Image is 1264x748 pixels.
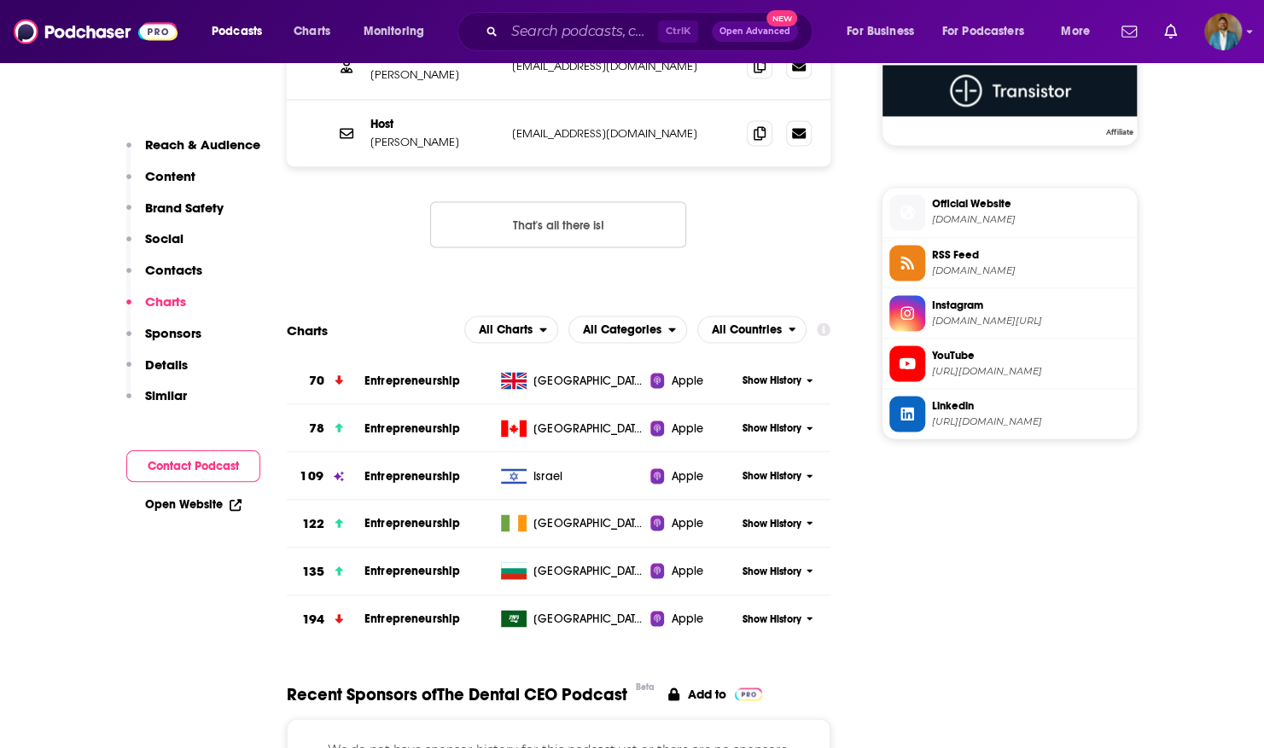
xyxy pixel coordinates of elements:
span: Open Advanced [719,27,790,36]
a: Apple [650,372,737,389]
span: All Categories [583,323,661,335]
span: Linkedin [932,397,1130,413]
button: Reach & Audience [126,136,260,168]
a: 109 [287,452,364,499]
p: Sponsors [145,325,201,341]
img: Pro Logo [735,687,763,700]
span: Ctrl K [658,20,698,43]
span: Show History [743,564,801,578]
button: Show History [737,612,818,626]
a: RSS Feed[DOMAIN_NAME] [889,245,1130,281]
span: Apple [671,514,703,531]
span: All Countries [712,323,782,335]
img: Transistor [882,65,1137,116]
a: Official Website[DOMAIN_NAME] [889,194,1130,230]
p: Similar [145,387,187,403]
button: Similar [126,387,187,419]
p: Brand Safety [145,200,224,216]
button: Contact Podcast [126,450,260,482]
span: Apple [671,562,703,579]
span: Ireland [533,514,644,531]
span: Show History [743,516,801,531]
span: Israel [533,467,562,484]
p: Social [145,230,183,246]
button: open menu [1049,18,1111,45]
a: YouTube[URL][DOMAIN_NAME] [889,345,1130,381]
span: Monitoring [364,20,424,43]
span: Canada [533,420,644,437]
a: Linkedin[URL][DOMAIN_NAME] [889,396,1130,432]
a: Show notifications dropdown [1115,17,1144,46]
span: Charts [294,20,330,43]
a: 135 [287,548,364,594]
p: [PERSON_NAME] [370,135,498,149]
button: Show History [737,516,818,531]
a: Entrepreneurship [364,611,460,625]
div: Search podcasts, credits, & more... [474,12,829,51]
span: More [1061,20,1090,43]
a: Show notifications dropdown [1157,17,1184,46]
a: Open Website [145,497,242,512]
button: open menu [200,18,284,45]
span: United Kingdom [533,372,644,389]
button: Show History [737,420,818,435]
p: Contacts [145,262,202,278]
button: open menu [352,18,446,45]
p: Host [370,117,498,131]
a: Israel [494,467,650,484]
span: https://www.linkedin.com/company/the-dental-ceo-podcast/ [932,415,1130,427]
span: feeds.transistor.fm [932,264,1130,276]
a: Apple [650,562,737,579]
span: instagram.com/dentalceopodcast [932,314,1130,327]
span: Apple [671,610,703,627]
a: [GEOGRAPHIC_DATA] [494,514,650,531]
h2: Categories [568,316,687,343]
span: Show History [743,420,801,435]
input: Search podcasts, credits, & more... [504,18,658,45]
a: 194 [287,595,364,642]
div: Beta [636,681,655,692]
span: Show History [743,468,801,483]
button: Details [126,357,188,388]
button: open menu [697,316,807,343]
span: Logged in as smortier42491 [1204,13,1242,50]
h3: 122 [302,513,324,533]
button: open menu [931,18,1049,45]
p: Charts [145,293,186,310]
h2: Countries [697,316,807,343]
span: Show History [743,612,801,626]
h3: 70 [309,370,324,390]
h3: 109 [300,466,323,485]
a: Entrepreneurship [364,515,460,530]
button: open menu [835,18,935,45]
a: [GEOGRAPHIC_DATA] [494,562,650,579]
span: RSS Feed [932,246,1130,262]
a: 122 [287,500,364,547]
a: Transistor [882,65,1137,135]
h2: Charts [287,322,328,338]
span: Official Website [932,196,1130,212]
button: Nothing here. [430,201,686,247]
span: For Podcasters [942,20,1024,43]
a: Charts [283,18,341,45]
button: open menu [568,316,687,343]
h3: 78 [309,418,324,438]
span: Bulgaria [533,562,644,579]
p: Content [145,168,195,184]
span: Recent Sponsors of The Dental CEO Podcast [287,683,627,705]
span: Show History [743,373,801,387]
span: For Business [847,20,914,43]
span: dentalceopodcast.com [932,213,1130,226]
span: Affiliate [1103,127,1137,137]
span: Entrepreneurship [364,563,460,577]
a: Apple [650,420,737,437]
a: Entrepreneurship [364,420,460,435]
a: [GEOGRAPHIC_DATA] [494,420,650,437]
p: Reach & Audience [145,136,260,153]
a: Apple [650,514,737,531]
p: [EMAIL_ADDRESS][DOMAIN_NAME] [512,126,734,141]
button: open menu [464,316,558,343]
span: New [766,10,797,26]
span: Apple [671,372,703,389]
